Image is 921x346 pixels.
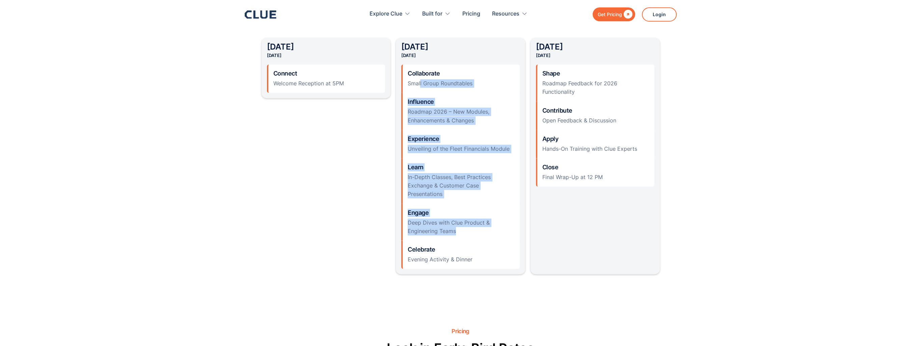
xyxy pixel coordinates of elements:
[542,107,649,115] h4: Contribute
[408,145,515,153] p: Unveiling of the Fleet Financials Module
[536,43,654,58] h3: [DATE]
[408,219,492,235] p: Deep Dives with Clue Product & Engineering Teams
[408,69,515,78] h4: Collaborate
[462,3,480,25] a: Pricing
[452,328,469,335] h2: Pricing
[273,79,380,88] p: Welcome Reception at 5PM
[273,69,380,78] h4: Connect
[408,135,515,143] h4: Experience
[492,3,527,25] div: Resources
[408,163,515,171] h4: Learn
[542,69,649,78] h4: Shape
[408,108,515,124] p: Roadmap 2026 – New Modules, Enhancements & Changes
[267,43,385,58] h3: [DATE]
[267,53,281,58] span: [DATE]
[542,79,649,96] p: Roadmap Feedback for 2026 Functionality
[408,246,515,254] h4: Celebrate
[642,7,677,22] a: Login
[408,255,515,264] p: Evening Activity & Dinner
[622,10,632,19] div: 
[422,3,442,25] div: Built for
[408,79,515,88] p: Small Group Roundtables
[492,3,519,25] div: Resources
[542,145,649,153] p: Hands-On Training with Clue Experts
[536,53,550,58] span: [DATE]
[542,163,649,171] h4: Close
[542,173,649,181] p: Final Wrap-Up at 12 PM
[401,53,416,58] span: [DATE]
[401,43,520,58] h3: [DATE]
[598,10,622,19] div: Get Pricing
[542,135,649,143] h4: Apply
[542,116,649,125] p: Open Feedback & Discussion
[408,173,492,199] p: In-Depth Classes, Best Practices Exchange & Customer Case Presentations
[408,209,515,217] h4: Engage
[422,3,451,25] div: Built for
[408,98,515,106] h4: Influence
[370,3,410,25] div: Explore Clue
[593,7,635,21] a: Get Pricing
[370,3,402,25] div: Explore Clue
